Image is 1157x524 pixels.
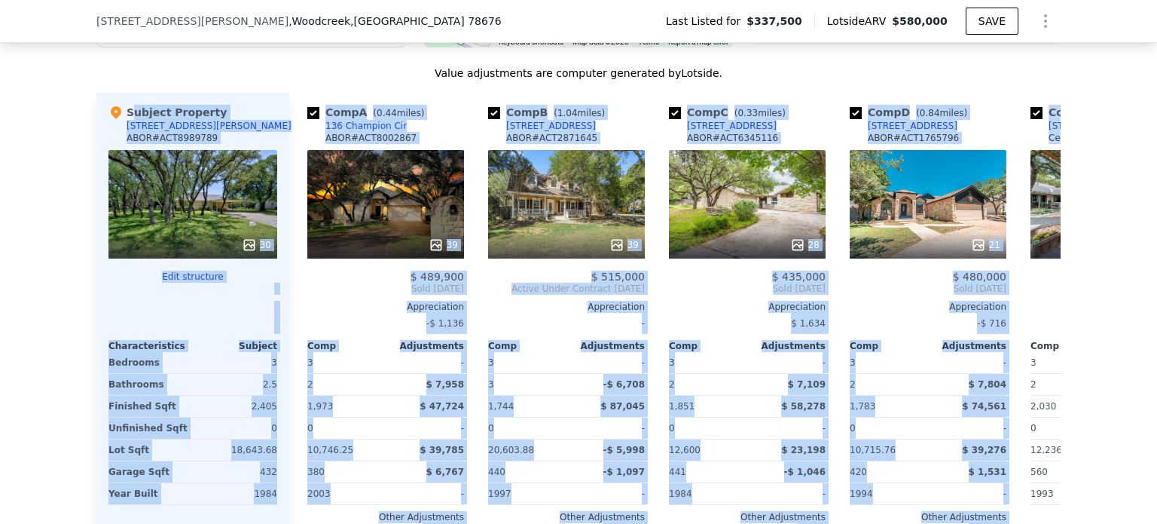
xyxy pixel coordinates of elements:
div: 2 [307,374,383,395]
div: 1984 [196,483,277,504]
span: 0 [850,423,856,434]
a: [STREET_ADDRESS] [669,120,777,132]
div: Adjustments [928,340,1006,352]
span: 0 [307,423,313,434]
div: [STREET_ADDRESS][PERSON_NAME] [127,120,292,132]
div: ABOR # ACT1765796 [868,132,959,144]
span: $337,500 [746,14,802,29]
div: Lot Sqft [108,440,190,461]
div: Adjustments [566,340,645,352]
div: - [750,418,826,439]
div: 2003 [307,483,383,504]
span: Lotside ARV [827,14,892,29]
div: [STREET_ADDRESS] [506,120,596,132]
span: 441 [669,467,686,477]
span: ( miles) [367,108,430,118]
span: 1,851 [669,401,695,412]
div: Bathrooms [108,374,190,395]
span: 10,715.76 [850,445,896,455]
button: SAVE [966,8,1018,35]
span: $ 489,900 [411,271,464,283]
div: 2 [669,374,744,395]
span: 3 [307,357,313,368]
span: Sold [DATE] [669,283,826,295]
span: -$ 6,708 [603,379,645,390]
div: 136 Champion Cir [325,120,407,132]
div: Finished Sqft [108,396,190,417]
span: Active Under Contract [DATE] [488,283,645,295]
div: - [569,418,645,439]
div: 3 [488,374,563,395]
span: Sold [DATE] [850,283,1006,295]
span: ( miles) [728,108,792,118]
div: [STREET_ADDRESS] [687,120,777,132]
div: Comp [1030,340,1109,352]
div: [STREET_ADDRESS] [868,120,957,132]
div: Comp [307,340,386,352]
span: $ 58,278 [781,401,826,412]
span: ( miles) [548,108,611,118]
span: 1,744 [488,401,514,412]
span: 10,746.25 [307,445,353,455]
span: 420 [850,467,867,477]
div: [STREET_ADDRESS] [1049,120,1138,132]
div: Other Adjustments [669,511,826,523]
div: Garage Sqft [108,461,190,483]
div: Other Adjustments [850,511,1006,523]
div: Characteristics [108,340,193,352]
div: Adjustments [386,340,464,352]
span: 3 [850,357,856,368]
div: - [569,352,645,373]
div: Comp [669,340,747,352]
div: - [389,352,464,373]
div: Other Adjustments [307,511,464,523]
span: 3 [669,357,675,368]
span: 0.33 [737,108,758,118]
span: Last Listed for [666,14,746,29]
a: [STREET_ADDRESS] [488,120,596,132]
div: Comp A [307,105,430,120]
div: 18,643.68 [196,440,277,461]
span: 0 [1030,423,1036,434]
div: 21 [971,237,1000,253]
div: 2 [850,374,925,395]
div: Comp E [1030,105,1152,120]
div: - [931,352,1006,373]
div: 3 [196,352,277,373]
div: Subject Property [108,105,227,120]
div: Adjustments [747,340,826,352]
span: $ 480,000 [953,271,1006,283]
span: , Woodcreek [288,14,502,29]
span: $ 1,531 [969,467,1006,477]
span: $ 7,109 [788,379,826,390]
button: Show Options [1030,6,1061,36]
div: ABOR # ACT6345116 [687,132,778,144]
div: - [750,352,826,373]
div: - [931,483,1006,504]
div: 2.5 [196,374,277,395]
span: $ 47,724 [420,401,464,412]
span: 1.04 [557,108,578,118]
span: -$ 1,136 [426,318,464,329]
span: $ 515,000 [591,271,645,283]
div: Comp [488,340,566,352]
div: 1994 [850,483,925,504]
div: Appreciation [850,301,1006,313]
span: -$ 716 [977,318,1006,329]
div: Comp C [669,105,792,120]
span: $ 7,804 [969,379,1006,390]
div: Comp B [488,105,611,120]
div: 2,405 [196,396,277,417]
a: [STREET_ADDRESS] [850,120,957,132]
span: 380 [307,467,325,477]
div: - [389,483,464,504]
div: Other Adjustments [488,511,645,523]
span: 1,783 [850,401,875,412]
span: 12,236.00 [1030,445,1076,455]
span: -$ 5,998 [603,445,645,455]
span: 0 [669,423,675,434]
span: 0.44 [377,108,397,118]
span: $ 23,198 [781,445,826,455]
span: 3 [488,357,494,368]
div: Comp [850,340,928,352]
